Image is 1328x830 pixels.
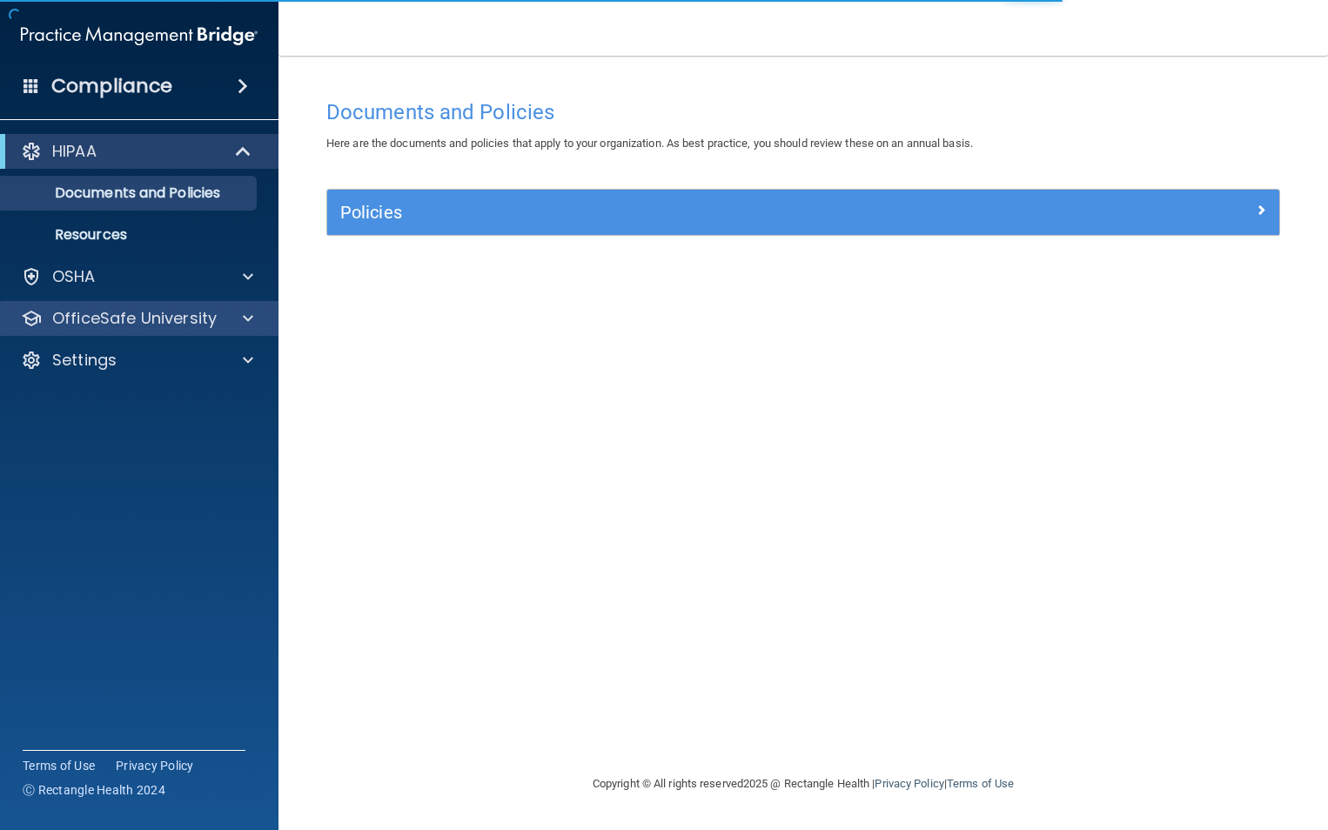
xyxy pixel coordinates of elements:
[116,757,194,774] a: Privacy Policy
[23,757,95,774] a: Terms of Use
[947,777,1014,790] a: Terms of Use
[21,350,253,371] a: Settings
[52,141,97,162] p: HIPAA
[11,184,249,202] p: Documents and Policies
[21,18,258,53] img: PMB logo
[1027,706,1307,776] iframe: Drift Widget Chat Controller
[875,777,943,790] a: Privacy Policy
[21,308,253,329] a: OfficeSafe University
[486,756,1121,812] div: Copyright © All rights reserved 2025 @ Rectangle Health | |
[326,137,973,150] span: Here are the documents and policies that apply to your organization. As best practice, you should...
[21,141,252,162] a: HIPAA
[340,198,1266,226] a: Policies
[51,74,172,98] h4: Compliance
[52,308,217,329] p: OfficeSafe University
[21,266,253,287] a: OSHA
[23,781,165,799] span: Ⓒ Rectangle Health 2024
[326,101,1280,124] h4: Documents and Policies
[52,266,96,287] p: OSHA
[11,226,249,244] p: Resources
[52,350,117,371] p: Settings
[340,203,1029,222] h5: Policies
